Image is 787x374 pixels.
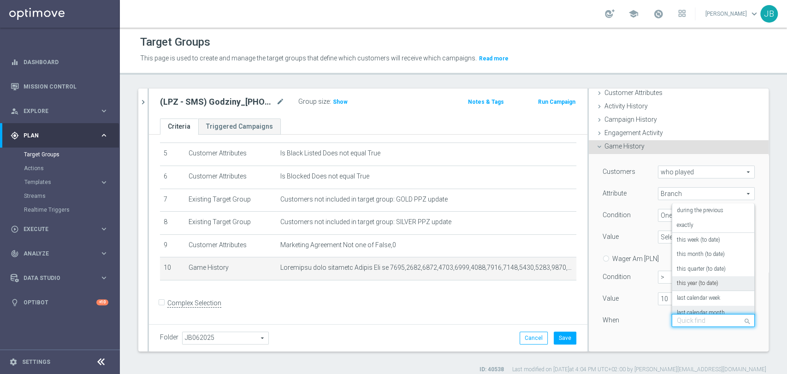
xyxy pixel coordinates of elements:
[677,309,725,317] label: last calendar month
[24,179,100,185] div: Templates
[658,231,754,243] span: 1004 1006 1010 1011 1013 and 634 more
[24,192,96,200] a: Streams
[138,89,148,116] button: chevron_right
[24,108,100,114] span: Explore
[10,107,109,115] button: person_search Explore keyboard_arrow_right
[603,294,619,303] label: Value
[478,53,509,64] button: Read more
[604,102,648,110] span: Activity History
[677,218,750,233] div: exactly
[11,58,19,66] i: equalizer
[185,166,277,189] td: Customer Attributes
[10,274,109,282] div: Data Studio keyboard_arrow_right
[554,332,576,344] button: Save
[24,275,100,281] span: Data Studio
[628,9,639,19] span: school
[677,306,750,321] div: last calendar month
[603,211,631,219] label: Condition
[100,249,108,258] i: keyboard_arrow_right
[479,366,504,374] label: ID: 40538
[604,116,657,123] span: Campaign History
[333,99,348,105] span: Show
[10,299,109,306] button: lightbulb Optibot +10
[467,97,504,107] button: Notes & Tags
[198,119,281,135] a: Triggered Campaigns
[24,189,119,203] div: Streams
[603,232,619,241] label: Value
[280,264,573,272] span: Loremipsu dolo sitametc Adipis Eli se 7695,2682,6872,4703,6999,4088,7916,7148,5430,5283,9870,4621...
[11,290,108,315] div: Optibot
[24,165,96,172] a: Actions
[100,131,108,140] i: keyboard_arrow_right
[24,206,96,214] a: Realtime Triggers
[160,96,274,107] h2: (LPZ - SMS) Godziny_[PHONE_NUMBER]
[677,203,750,218] div: during the previous
[160,143,185,166] td: 5
[167,299,221,308] label: Complex Selection
[10,59,109,66] button: equalizer Dashboard
[140,54,477,62] span: This page is used to create and manage the target groups that define which customers will receive...
[24,74,108,99] a: Mission Control
[140,36,210,49] h1: Target Groups
[603,167,635,176] label: Customers
[100,107,108,115] i: keyboard_arrow_right
[677,251,725,258] label: this month (to date)
[96,299,108,305] div: +10
[280,196,448,203] span: Customers not included in target group: GOLD PPZ update
[677,207,723,214] label: during the previous
[185,212,277,235] td: Existing Target Group
[10,83,109,90] button: Mission Control
[672,203,755,315] ng-dropdown-panel: Options list
[603,316,619,324] label: When
[24,133,100,138] span: Plan
[24,179,90,185] span: Templates
[677,295,720,302] label: last calendar week
[276,96,284,107] i: mode_edit
[603,273,631,281] label: Condition
[677,266,726,273] label: this quarter (to date)
[9,358,18,366] i: settings
[612,255,659,263] label: Wager Am [PLN]
[11,107,19,115] i: person_search
[11,249,19,258] i: track_changes
[677,291,750,306] div: last calendar week
[24,148,119,161] div: Target Groups
[537,97,576,107] button: Run Campaign
[10,250,109,257] button: track_changes Analyze keyboard_arrow_right
[11,225,100,233] div: Execute
[330,98,331,106] label: :
[280,241,396,249] span: Marketing Agreement Not one of False,0
[185,189,277,212] td: Existing Target Group
[298,98,330,106] label: Group size
[10,226,109,233] button: play_circle_outline Execute keyboard_arrow_right
[160,257,185,280] td: 10
[280,218,451,226] span: Customers not included in target group: SILVER PPZ update
[160,333,178,341] label: Folder
[24,178,109,186] div: Templates keyboard_arrow_right
[280,149,380,157] span: Is Black Listed Does not equal True
[11,107,100,115] div: Explore
[677,316,705,325] div: Quick find
[704,7,760,21] a: [PERSON_NAME]keyboard_arrow_down
[24,290,96,315] a: Optibot
[100,273,108,282] i: keyboard_arrow_right
[185,143,277,166] td: Customer Attributes
[11,298,19,307] i: lightbulb
[139,98,148,107] i: chevron_right
[160,234,185,257] td: 9
[760,5,778,23] div: JB
[603,189,627,197] label: Attribute
[24,161,119,175] div: Actions
[749,9,759,19] span: keyboard_arrow_down
[11,74,108,99] div: Mission Control
[604,142,645,150] span: Game History
[24,175,119,189] div: Templates
[520,332,548,344] button: Cancel
[11,274,100,282] div: Data Studio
